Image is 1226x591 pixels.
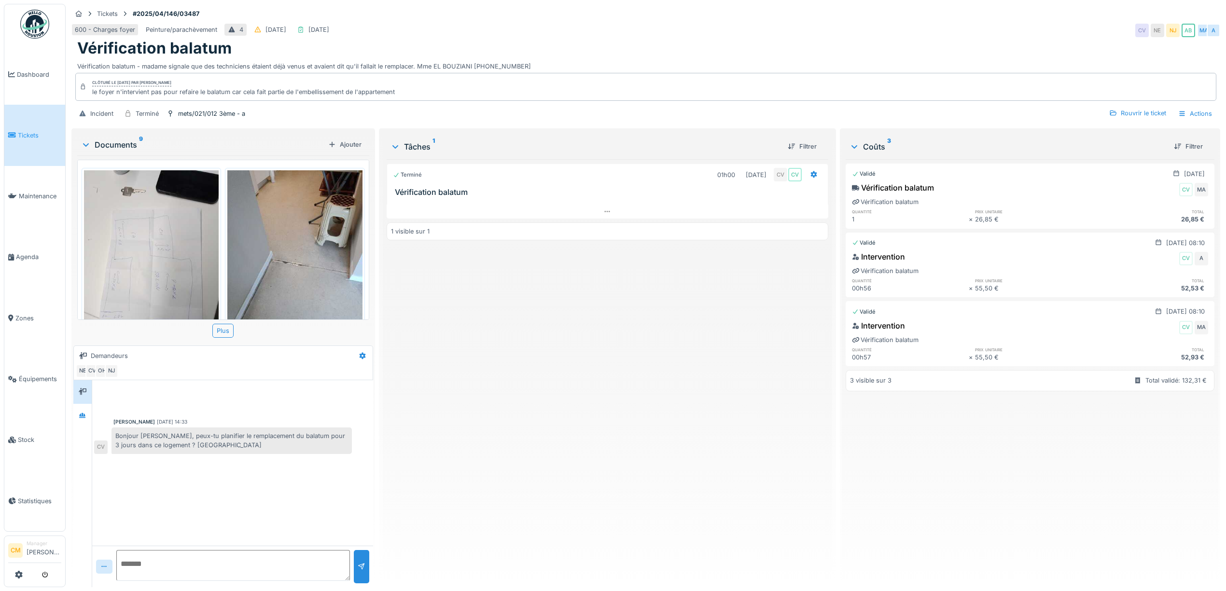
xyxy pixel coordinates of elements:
div: Vérification balatum [852,182,934,193]
div: 1 [852,215,969,224]
div: CV [1179,321,1193,334]
div: Terminé [136,109,159,118]
span: Dashboard [17,70,61,79]
div: [DATE] 08:10 [1166,307,1205,316]
div: 52,53 € [1091,284,1208,293]
h6: total [1091,208,1208,215]
a: Stock [4,410,65,470]
div: Vérification balatum [852,335,919,344]
strong: #2025/04/146/03487 [129,9,203,18]
div: Total validé: 132,31 € [1145,376,1207,385]
sup: 3 [887,141,891,152]
li: [PERSON_NAME] [27,540,61,561]
div: [DATE] [1184,169,1205,179]
span: Statistiques [18,496,61,506]
h6: quantité [852,346,969,353]
a: Maintenance [4,166,65,227]
div: Incident [90,109,113,118]
div: CV [1135,24,1149,37]
div: 3 visible sur 3 [850,376,892,385]
div: Vérification balatum [852,266,919,275]
div: A [1195,252,1208,265]
div: Validé [852,170,876,178]
div: MA [1195,321,1208,334]
a: Dashboard [4,44,65,105]
div: [DATE] 14:33 [157,418,187,426]
div: × [969,353,975,362]
div: AB [1182,24,1195,37]
sup: 9 [139,139,143,151]
h6: prix unitaire [975,346,1092,353]
div: [DATE] [265,25,286,34]
a: CM Manager[PERSON_NAME] [8,540,61,563]
div: Documents [81,139,324,151]
div: Validé [852,308,876,316]
a: Équipements [4,348,65,409]
div: × [969,284,975,293]
span: Agenda [16,252,61,261]
div: 1 visible sur 1 [391,227,430,236]
div: NE [76,364,89,378]
div: 4 [239,25,243,34]
div: NE [1151,24,1164,37]
div: Validé [852,239,876,247]
div: [DATE] [746,170,766,179]
img: bw2hzojz00agbzw78fk3lhdnwp22 [84,170,219,350]
div: le foyer n'intervient pas pour refaire le balatum car cela fait partie de l'embellissement de l'a... [92,87,395,96]
h3: Vérification balatum [395,188,824,197]
span: Équipements [19,374,61,384]
div: Demandeurs [91,351,128,360]
div: 55,50 € [975,284,1092,293]
div: CV [774,168,787,181]
h6: prix unitaire [975,208,1092,215]
img: Badge_color-CXgf-gQk.svg [20,10,49,39]
div: Plus [212,324,234,338]
div: Actions [1174,107,1216,121]
div: CV [85,364,99,378]
div: Tickets [97,9,118,18]
div: Vérification balatum - madame signale que des techniciens étaient déjà venus et avaient dit qu'il... [77,58,1214,71]
div: Rouvrir le ticket [1105,107,1170,120]
sup: 1 [432,141,435,152]
div: Coûts [850,141,1166,152]
div: NJ [105,364,118,378]
div: Manager [27,540,61,547]
div: Bonjour [PERSON_NAME], peux-tu planifier le remplacement du balatum pour 3 jours dans ce logement... [111,427,352,454]
div: 52,93 € [1091,353,1208,362]
div: Vérification balatum [852,197,919,206]
h1: Vérification balatum [77,39,232,57]
div: Filtrer [784,140,821,153]
div: 01h00 [717,170,735,179]
div: Ajouter [324,138,365,151]
li: CM [8,543,23,558]
a: Statistiques [4,470,65,531]
div: A [1207,24,1220,37]
div: Peinture/parachèvement [146,25,217,34]
div: 26,85 € [1091,215,1208,224]
h6: prix unitaire [975,277,1092,284]
div: CV [1179,183,1193,196]
div: 00h57 [852,353,969,362]
div: Filtrer [1170,140,1207,153]
h6: quantité [852,277,969,284]
div: CV [788,168,802,181]
span: Zones [15,314,61,323]
div: Intervention [852,251,905,262]
div: mets/021/012 3ème - a [178,109,245,118]
div: Terminé [393,171,422,179]
div: [DATE] 08:10 [1166,238,1205,247]
span: Maintenance [19,192,61,201]
div: CV [1179,252,1193,265]
div: × [969,215,975,224]
div: Tâches [390,141,780,152]
div: MA [1195,183,1208,196]
div: MA [1197,24,1211,37]
div: 26,85 € [975,215,1092,224]
div: OH [95,364,109,378]
img: rh6fntf0thkvpchw5t5de9bv9yit [227,170,362,350]
span: Stock [18,435,61,444]
a: Tickets [4,105,65,165]
a: Zones [4,288,65,348]
div: NJ [1166,24,1180,37]
div: CV [94,440,108,454]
